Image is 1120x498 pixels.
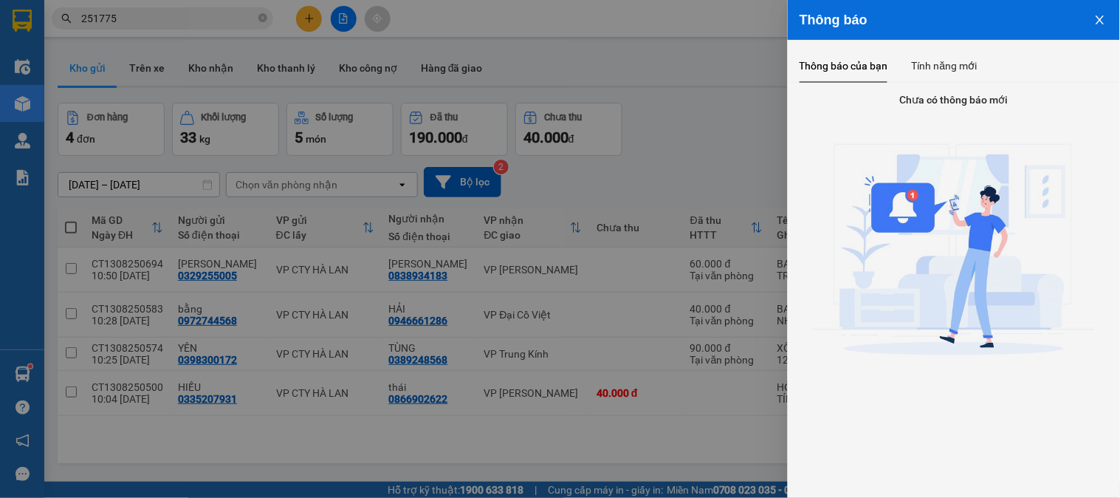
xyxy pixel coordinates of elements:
div: Tính năng mới [912,58,978,74]
h4: Chưa có thông báo mới [788,92,1120,108]
span: close [1094,14,1106,26]
div: Thông báo của bạn [800,58,888,74]
img: No Notification [813,113,1096,396]
div: Thông báo [800,12,1108,28]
